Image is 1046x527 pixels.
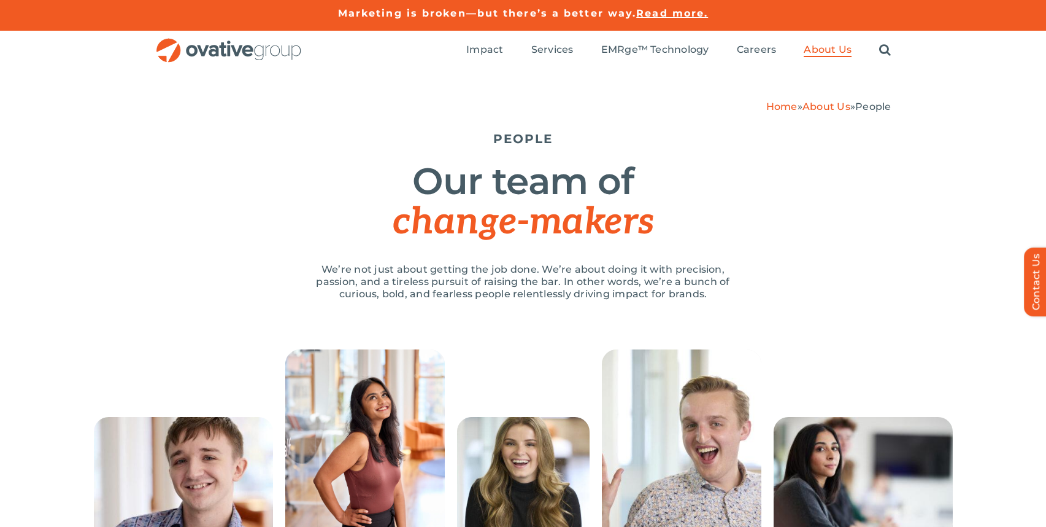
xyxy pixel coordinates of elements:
[155,37,302,49] a: OG_Full_horizontal_RGB
[466,44,503,56] span: Impact
[393,200,653,244] span: change-makers
[155,162,891,242] h1: Our team of
[804,44,852,57] a: About Us
[601,44,709,57] a: EMRge™ Technology
[531,44,574,56] span: Services
[804,44,852,56] span: About Us
[737,44,777,57] a: Careers
[466,44,503,57] a: Impact
[879,44,891,57] a: Search
[855,101,891,112] span: People
[466,31,891,70] nav: Menu
[155,131,891,146] h5: PEOPLE
[766,101,891,112] span: » »
[302,263,744,300] p: We’re not just about getting the job done. We’re about doing it with precision, passion, and a ti...
[802,101,850,112] a: About Us
[601,44,709,56] span: EMRge™ Technology
[531,44,574,57] a: Services
[737,44,777,56] span: Careers
[338,7,637,19] a: Marketing is broken—but there’s a better way.
[766,101,798,112] a: Home
[636,7,708,19] a: Read more.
